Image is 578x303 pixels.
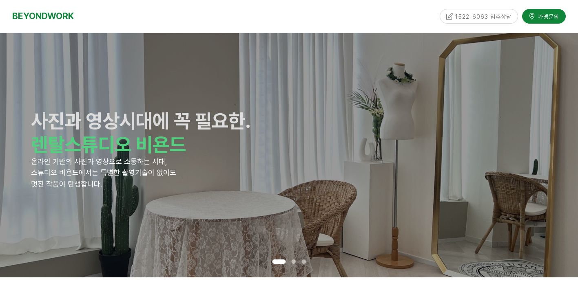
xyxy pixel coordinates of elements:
span: 스튜디오 비욘드에서는 특별한 촬영기술이 없어도 [31,168,176,177]
strong: 사진과 영상시대에 꼭 필요한. [31,109,251,133]
span: 멋진 작품이 탄생합니다. [31,180,102,188]
span: 온라인 기반의 사진과 영상으로 소통하는 시대, [31,157,167,166]
a: 가맹문의 [522,9,566,23]
strong: 렌탈스튜디오 비욘드 [31,133,186,156]
a: BEYONDWORK [12,9,74,24]
span: 가맹문의 [536,12,559,20]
